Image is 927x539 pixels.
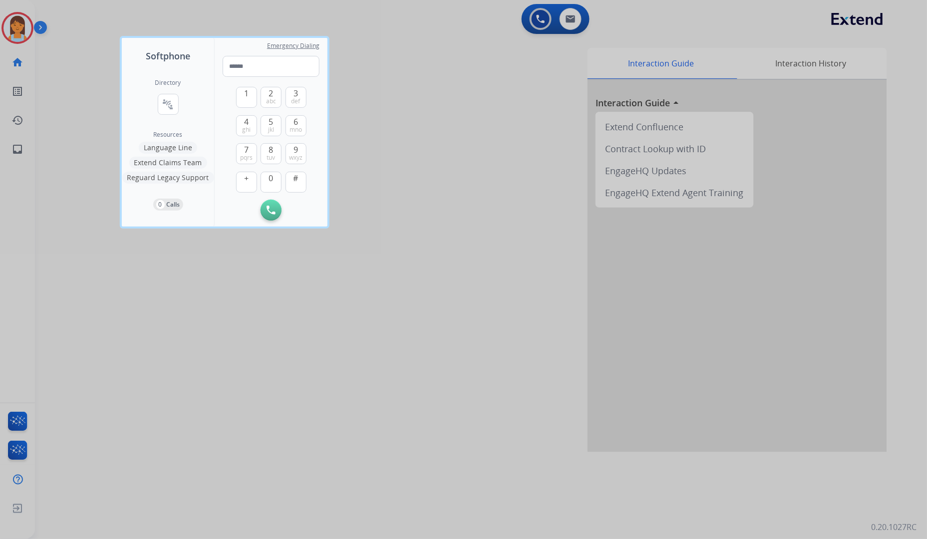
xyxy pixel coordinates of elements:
span: 6 [294,116,298,128]
span: 4 [244,116,249,128]
button: 0Calls [153,199,183,211]
span: 1 [244,87,249,99]
span: 0 [269,172,274,184]
span: # [294,172,299,184]
p: Calls [167,200,180,209]
button: 0 [261,172,282,193]
button: + [236,172,257,193]
button: 8tuv [261,143,282,164]
span: 9 [294,144,298,156]
button: 3def [286,87,307,108]
span: tuv [267,154,276,162]
button: 9wxyz [286,143,307,164]
span: mno [290,126,302,134]
button: Reguard Legacy Support [122,172,214,184]
span: def [292,97,301,105]
button: 5jkl [261,115,282,136]
span: Softphone [146,49,190,63]
span: 3 [294,87,298,99]
span: 5 [269,116,274,128]
span: 8 [269,144,274,156]
button: 7pqrs [236,143,257,164]
span: pqrs [240,154,253,162]
p: 0 [156,200,165,209]
mat-icon: connect_without_contact [162,98,174,110]
button: Extend Claims Team [129,157,207,169]
span: 2 [269,87,274,99]
span: ghi [242,126,251,134]
span: Resources [154,131,183,139]
button: 2abc [261,87,282,108]
p: 0.20.1027RC [872,521,917,533]
button: Language Line [139,142,197,154]
span: jkl [268,126,274,134]
button: 4ghi [236,115,257,136]
button: 6mno [286,115,307,136]
span: Emergency Dialing [267,42,319,50]
span: wxyz [289,154,303,162]
img: call-button [267,206,276,215]
span: 7 [244,144,249,156]
h2: Directory [155,79,181,87]
button: 1 [236,87,257,108]
button: # [286,172,307,193]
span: abc [266,97,276,105]
span: + [244,172,249,184]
